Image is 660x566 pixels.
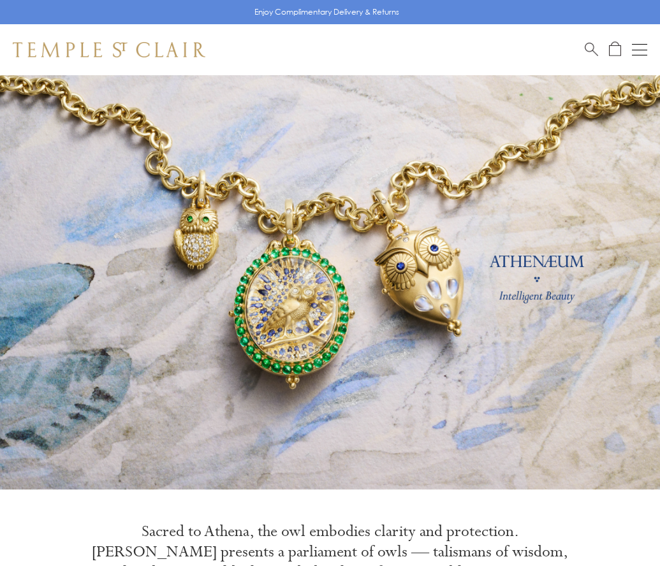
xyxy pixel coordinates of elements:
img: Temple St. Clair [13,42,205,57]
a: Search [585,41,598,57]
p: Enjoy Complimentary Delivery & Returns [254,6,399,18]
button: Open navigation [632,42,647,57]
a: Open Shopping Bag [609,41,621,57]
